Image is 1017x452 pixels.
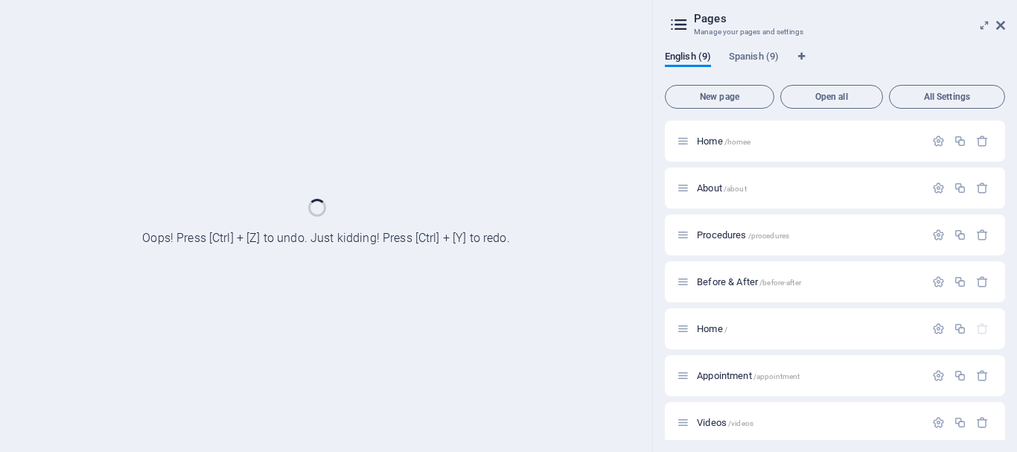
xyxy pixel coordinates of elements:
[692,371,925,381] div: Appointment/appointment
[692,136,925,146] div: Home/homee
[697,370,800,381] span: Click to open page
[954,276,966,288] div: Duplicate
[976,276,989,288] div: Remove
[724,138,751,146] span: /homee
[759,278,801,287] span: /before-after
[787,92,876,101] span: Open all
[954,369,966,382] div: Duplicate
[692,418,925,427] div: Videos/videos
[665,51,1005,79] div: Language Tabs
[932,416,945,429] div: Settings
[697,323,727,334] span: Click to open page
[748,232,790,240] span: /procedures
[896,92,998,101] span: All Settings
[954,322,966,335] div: Duplicate
[932,229,945,241] div: Settings
[692,230,925,240] div: Procedures/procedures
[976,322,989,335] div: The startpage cannot be deleted
[697,276,801,287] span: Before & After
[692,324,925,334] div: Home/
[976,229,989,241] div: Remove
[697,417,753,428] span: Click to open page
[692,277,925,287] div: Before & After/before-after
[729,48,779,69] span: Spanish (9)
[954,135,966,147] div: Duplicate
[697,229,789,241] span: Click to open page
[976,369,989,382] div: Remove
[665,48,711,69] span: English (9)
[932,322,945,335] div: Settings
[753,372,800,381] span: /appointment
[728,419,753,427] span: /videos
[694,12,1005,25] h2: Pages
[724,185,747,193] span: /about
[932,276,945,288] div: Settings
[665,85,774,109] button: New page
[932,182,945,194] div: Settings
[694,25,975,39] h3: Manage your pages and settings
[889,85,1005,109] button: All Settings
[697,136,750,147] span: Home
[976,182,989,194] div: Remove
[954,182,966,194] div: Duplicate
[976,416,989,429] div: Remove
[672,92,768,101] span: New page
[954,416,966,429] div: Duplicate
[976,135,989,147] div: Remove
[932,369,945,382] div: Settings
[724,325,727,334] span: /
[697,182,747,194] span: About
[692,183,925,193] div: About/about
[780,85,883,109] button: Open all
[954,229,966,241] div: Duplicate
[932,135,945,147] div: Settings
